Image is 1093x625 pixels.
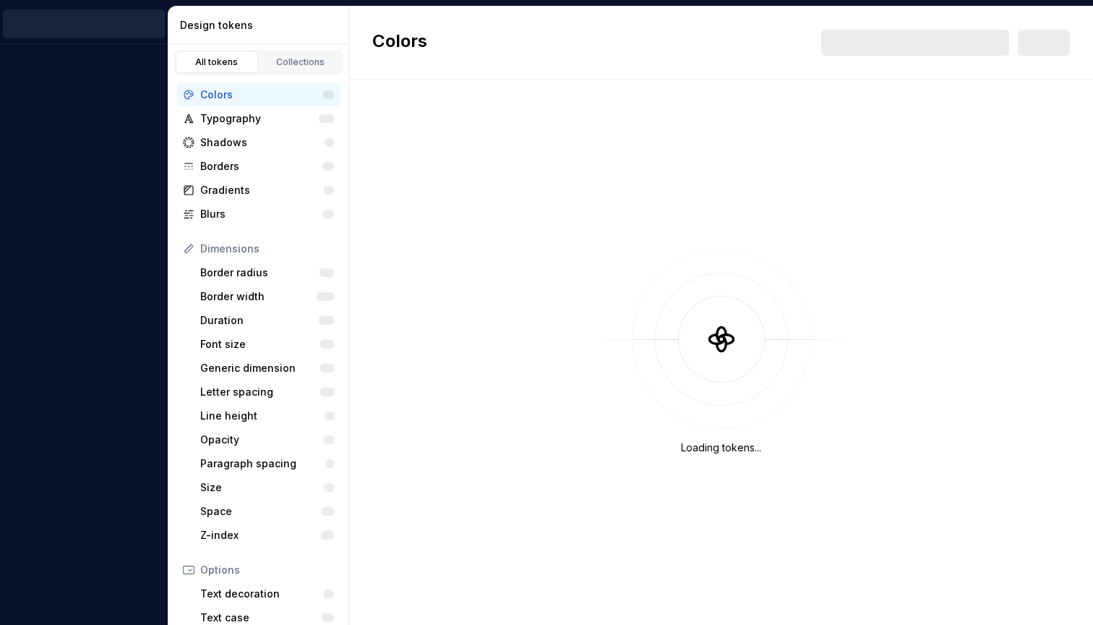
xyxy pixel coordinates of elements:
div: Text case [200,611,322,625]
a: Colors [177,83,340,106]
div: Gradients [200,183,324,197]
div: Dimensions [200,242,334,256]
a: Blurs [177,203,340,226]
div: Border width [200,289,317,304]
div: Colors [200,88,323,102]
a: Space [194,500,340,523]
a: Duration [194,309,340,332]
div: Generic dimension [200,361,320,375]
div: Opacity [200,433,324,447]
a: Paragraph spacing [194,452,340,475]
div: Design tokens [180,18,343,33]
div: Letter spacing [200,385,320,399]
div: Size [200,480,324,495]
a: Typography [177,107,340,130]
div: Collections [265,56,337,68]
a: Generic dimension [194,357,340,380]
div: Loading tokens... [681,441,761,455]
a: Gradients [177,179,340,202]
a: Line height [194,404,340,428]
div: Duration [200,313,319,328]
div: Borders [200,159,322,174]
div: Shadows [200,135,325,150]
a: Borders [177,155,340,178]
a: Border radius [194,261,340,284]
a: Shadows [177,131,340,154]
div: Line height [200,409,325,423]
a: Text decoration [194,582,340,605]
div: Z-index [200,528,321,543]
div: Space [200,504,322,519]
div: Border radius [200,265,320,280]
a: Z-index [194,524,340,547]
a: Border width [194,285,340,308]
div: Blurs [200,207,323,221]
a: Opacity [194,428,340,451]
h2: Colors [372,30,427,56]
a: Size [194,476,340,499]
div: Paragraph spacing [200,456,325,471]
div: Text decoration [200,587,324,601]
a: Letter spacing [194,380,340,404]
div: Options [200,563,334,577]
a: Font size [194,333,340,356]
div: Typography [200,111,319,126]
div: Font size [200,337,320,352]
div: All tokens [181,56,253,68]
